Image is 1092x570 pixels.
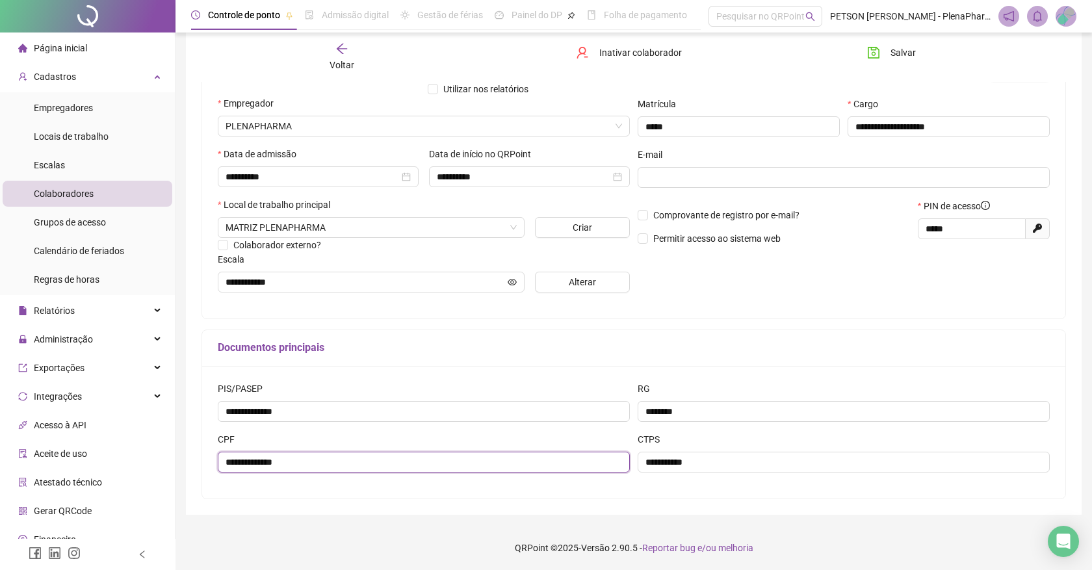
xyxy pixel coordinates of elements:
[981,201,990,210] span: info-circle
[495,10,504,19] span: dashboard
[508,278,517,287] span: eye
[576,46,589,59] span: user-delete
[218,96,282,110] label: Empregador
[18,72,27,81] span: user-add
[535,272,630,292] button: Alterar
[335,42,348,55] span: arrow-left
[322,10,389,20] span: Admissão digital
[226,218,517,237] span: RUA CAMPO DO BRITO, 314 - ARACAJU, SE
[18,535,27,544] span: dollar
[443,84,528,94] span: Utilizar nos relatórios
[417,10,483,20] span: Gestão de férias
[34,305,75,316] span: Relatórios
[830,9,991,23] span: PETSON [PERSON_NAME] - PlenaPharma
[226,116,622,136] span: PLENAPHARMA FARMACIA E MANIPULACAO LTDA
[34,448,87,459] span: Aceite de uso
[68,547,81,560] span: instagram
[638,382,658,396] label: RG
[34,506,92,516] span: Gerar QRCode
[34,274,99,285] span: Regras de horas
[233,240,321,250] span: Colaborador externo?
[638,148,671,162] label: E-mail
[1056,6,1076,26] img: 12894
[569,275,596,289] span: Alterar
[429,147,539,161] label: Data de início no QRPoint
[218,432,243,447] label: CPF
[566,42,692,63] button: Inativar colaborador
[34,188,94,199] span: Colaboradores
[34,103,93,113] span: Empregadores
[1032,10,1043,22] span: bell
[29,547,42,560] span: facebook
[1048,526,1079,557] div: Open Intercom Messenger
[305,10,314,19] span: file-done
[18,44,27,53] span: home
[1003,10,1015,22] span: notification
[138,550,147,559] span: left
[34,43,87,53] span: Página inicial
[400,10,409,19] span: sun
[587,10,596,19] span: book
[604,10,687,20] span: Folha de pagamento
[567,12,575,19] span: pushpin
[48,547,61,560] span: linkedin
[191,10,200,19] span: clock-circle
[34,477,102,487] span: Atestado técnico
[218,147,305,161] label: Data de admissão
[18,392,27,401] span: sync
[867,46,880,59] span: save
[18,363,27,372] span: export
[599,45,682,60] span: Inativar colaborador
[18,421,27,430] span: api
[218,382,271,396] label: PIS/PASEP
[285,12,293,19] span: pushpin
[34,334,93,344] span: Administração
[34,534,76,545] span: Financeiro
[535,217,630,238] button: Criar
[573,220,592,235] span: Criar
[18,449,27,458] span: audit
[18,306,27,315] span: file
[34,246,124,256] span: Calendário de feriados
[218,198,339,212] label: Local de trabalho principal
[512,10,562,20] span: Painel do DP
[18,335,27,344] span: lock
[642,543,753,553] span: Reportar bug e/ou melhoria
[857,42,926,63] button: Salvar
[581,543,610,553] span: Versão
[18,478,27,487] span: solution
[34,131,109,142] span: Locais de trabalho
[34,160,65,170] span: Escalas
[18,506,27,515] span: qrcode
[330,60,354,70] span: Voltar
[638,432,668,447] label: CTPS
[653,210,799,220] span: Comprovante de registro por e-mail?
[890,45,916,60] span: Salvar
[218,252,253,266] label: Escala
[34,217,106,227] span: Grupos de acesso
[34,71,76,82] span: Cadastros
[805,12,815,21] span: search
[34,391,82,402] span: Integrações
[653,233,781,244] span: Permitir acesso ao sistema web
[218,340,1050,356] h5: Documentos principais
[638,97,684,111] label: Matrícula
[924,199,990,213] span: PIN de acesso
[208,10,280,20] span: Controle de ponto
[34,420,86,430] span: Acesso à API
[34,363,84,373] span: Exportações
[848,97,887,111] label: Cargo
